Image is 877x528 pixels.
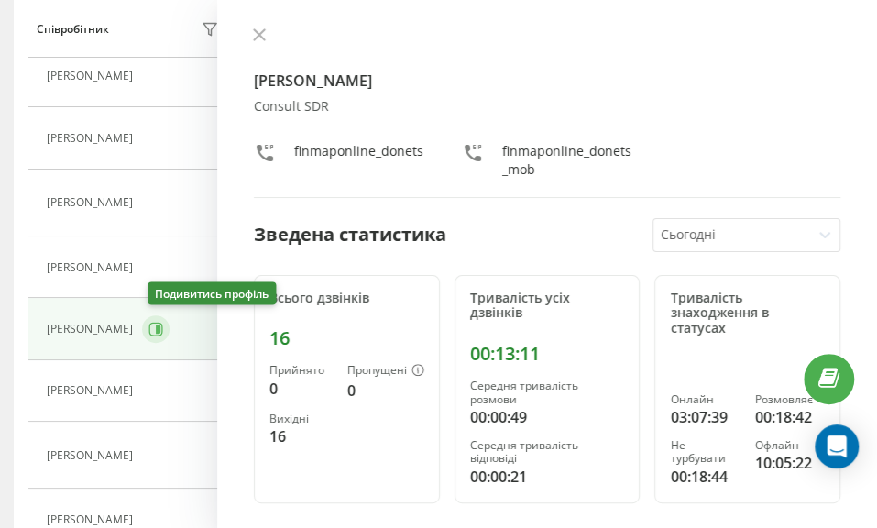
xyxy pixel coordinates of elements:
[670,439,740,466] div: Не турбувати
[470,439,625,466] div: Середня тривалість відповіді
[755,406,825,428] div: 00:18:42
[254,221,446,248] div: Зведена статистика
[47,449,137,462] div: [PERSON_NAME]
[47,384,137,397] div: [PERSON_NAME]
[47,323,137,335] div: [PERSON_NAME]
[254,70,840,92] h4: [PERSON_NAME]
[755,393,825,406] div: Розмовляє
[47,261,137,274] div: [PERSON_NAME]
[470,343,625,365] div: 00:13:11
[269,378,333,400] div: 0
[254,99,840,115] div: Consult SDR
[148,282,276,305] div: Подивитись профіль
[755,452,825,474] div: 10:05:22
[755,439,825,452] div: Офлайн
[47,196,137,209] div: [PERSON_NAME]
[502,142,633,179] div: finmaponline_donets_mob
[269,327,424,349] div: 16
[670,291,825,336] div: Тривалість знаходження в статусах
[269,425,333,447] div: 16
[347,364,424,379] div: Пропущені
[670,393,740,406] div: Онлайн
[670,406,740,428] div: 03:07:39
[470,291,625,322] div: Тривалість усіх дзвінків
[47,513,137,526] div: [PERSON_NAME]
[670,466,740,488] div: 00:18:44
[269,364,333,377] div: Прийнято
[470,379,625,406] div: Середня тривалість розмови
[470,406,625,428] div: 00:00:49
[47,70,137,82] div: [PERSON_NAME]
[47,132,137,145] div: [PERSON_NAME]
[815,424,859,468] div: Open Intercom Messenger
[347,379,424,401] div: 0
[294,142,423,179] div: finmaponline_donets
[269,412,333,425] div: Вихідні
[37,23,109,36] div: Співробітник
[470,466,625,488] div: 00:00:21
[269,291,424,306] div: Всього дзвінків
